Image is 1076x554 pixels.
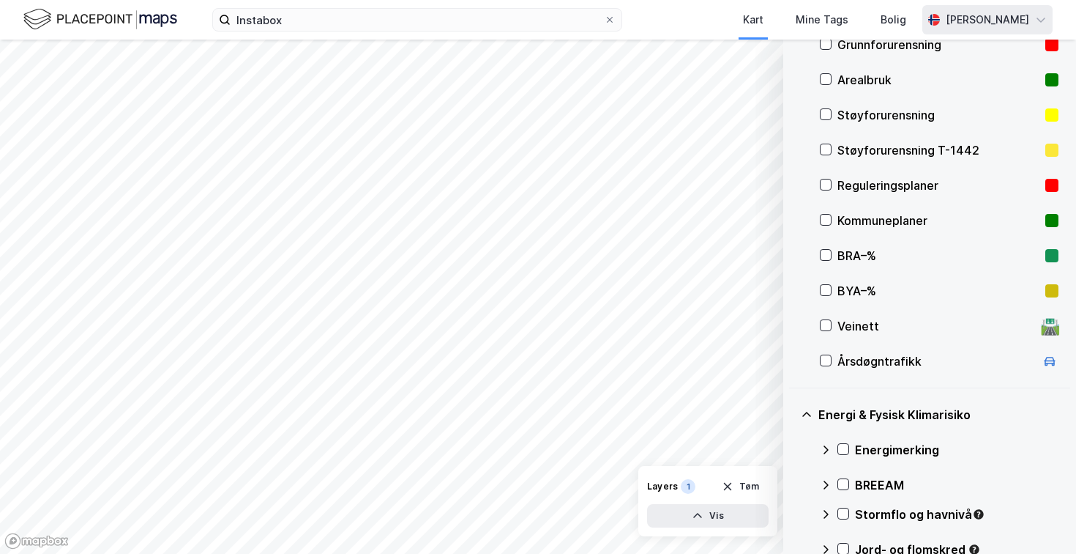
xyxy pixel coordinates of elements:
div: 1 [681,479,695,494]
div: BYA–% [837,282,1039,300]
div: Kart [743,11,763,29]
div: Energi & Fysisk Klimarisiko [818,406,1058,424]
div: BRA–% [837,247,1039,265]
div: Årsdøgntrafikk [837,352,1035,370]
div: Kontrollprogram for chat [1003,484,1076,554]
div: BREEAM [855,476,1058,494]
div: Tooltip anchor [972,508,985,521]
div: Mine Tags [796,11,848,29]
div: Veinett [837,317,1035,335]
div: Bolig [881,11,906,29]
iframe: Chat Widget [1003,484,1076,554]
div: [PERSON_NAME] [946,11,1029,29]
img: logo.f888ab2527a4732fd821a326f86c7f29.svg [23,7,177,32]
button: Vis [647,504,769,528]
div: Støyforurensning [837,106,1039,124]
div: Arealbruk [837,71,1039,89]
div: Layers [647,481,678,492]
button: Tøm [712,475,769,498]
div: Stormflo og havnivå [855,506,1058,523]
div: Støyforurensning T-1442 [837,141,1039,159]
div: Kommuneplaner [837,212,1039,229]
div: Reguleringsplaner [837,177,1039,194]
div: Energimerking [855,441,1058,459]
input: Søk på adresse, matrikkel, gårdeiere, leietakere eller personer [231,9,604,31]
a: Mapbox homepage [4,533,69,550]
div: Grunnforurensning [837,36,1039,53]
div: 🛣️ [1040,317,1060,336]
